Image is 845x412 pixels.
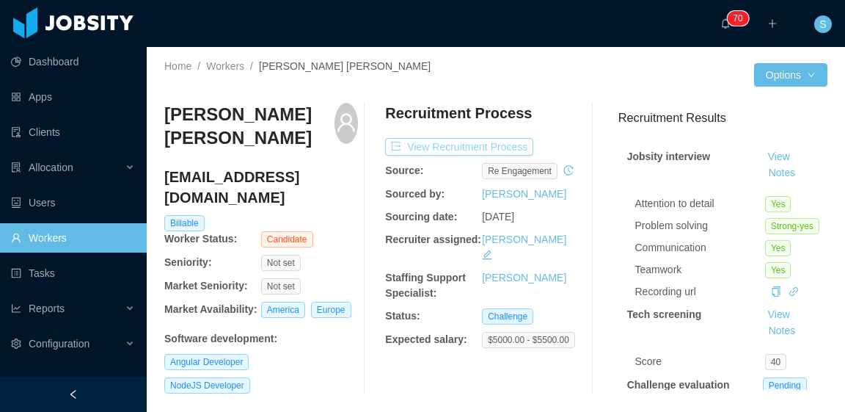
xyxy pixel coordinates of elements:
a: View [763,308,795,320]
a: [PERSON_NAME] [482,234,566,245]
b: Seniority: [164,256,212,268]
a: icon: pie-chartDashboard [11,47,135,76]
a: icon: link [789,286,799,297]
strong: Tech screening [627,308,702,320]
b: Market Availability: [164,303,257,315]
h4: Recruitment Process [385,103,532,123]
strong: Challenge evaluation [627,379,730,391]
span: Europe [311,302,351,318]
i: icon: copy [771,286,781,297]
span: / [197,60,200,72]
h3: [PERSON_NAME] [PERSON_NAME] [164,103,334,151]
b: Status: [385,310,420,322]
span: Reports [29,303,65,314]
a: icon: userWorkers [11,223,135,253]
span: NodeJS Developer [164,377,250,394]
p: 0 [738,11,743,26]
button: Notes [763,322,802,340]
b: Market Seniority: [164,280,248,292]
span: Yes [765,262,791,278]
b: Expected salary: [385,333,467,345]
span: re engagement [482,163,557,179]
div: Problem solving [635,218,765,234]
span: America [261,302,305,318]
a: icon: appstoreApps [11,82,135,112]
span: Pending [763,377,807,394]
span: Strong-yes [765,218,819,234]
span: / [250,60,253,72]
span: Not set [261,278,301,294]
a: Workers [206,60,244,72]
button: icon: exportView Recruitment Process [385,138,533,156]
b: Software development : [164,333,277,344]
span: Challenge [482,308,533,325]
a: icon: profileTasks [11,259,135,288]
span: [PERSON_NAME] [PERSON_NAME] [259,60,431,72]
i: icon: user [336,112,356,133]
div: Attention to detail [635,196,765,212]
i: icon: edit [482,250,492,260]
button: Notes [763,165,802,182]
i: icon: line-chart [11,303,21,314]
b: Worker Status: [164,233,237,245]
a: View [763,151,795,162]
b: Sourced by: [385,188,445,200]
a: icon: exportView Recruitment Process [385,141,533,153]
div: Teamwork [635,262,765,278]
span: Configuration [29,338,89,350]
span: [DATE] [482,211,514,223]
span: $5000.00 - $5500.00 [482,332,575,348]
b: Sourcing date: [385,211,457,223]
span: Yes [765,196,791,212]
i: icon: solution [11,162,21,173]
span: Angular Developer [164,354,249,370]
button: Optionsicon: down [754,63,827,87]
i: icon: link [789,286,799,297]
a: icon: auditClients [11,118,135,147]
a: Home [164,60,191,72]
span: Candidate [261,231,313,247]
i: icon: history [563,165,574,176]
div: Recording url [635,284,765,300]
b: Staffing Support Specialist: [385,272,466,299]
span: 40 [765,354,786,370]
div: Communication [635,240,765,256]
span: Allocation [29,162,73,173]
i: icon: plus [767,18,778,29]
span: Not set [261,255,301,271]
p: 7 [733,11,738,26]
span: S [819,15,826,33]
i: icon: setting [11,339,21,349]
span: Billable [164,215,205,231]
strong: Jobsity interview [627,151,711,162]
span: Yes [765,240,791,256]
h4: [EMAIL_ADDRESS][DOMAIN_NAME] [164,167,358,208]
b: Recruiter assigned: [385,234,481,245]
sup: 70 [727,11,748,26]
h3: Recruitment Results [618,109,827,127]
a: [PERSON_NAME] [482,272,566,283]
a: icon: robotUsers [11,188,135,217]
div: Score [635,354,765,369]
b: Source: [385,165,423,176]
div: Copy [771,284,781,300]
i: icon: bell [720,18,731,29]
a: [PERSON_NAME] [482,188,566,200]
